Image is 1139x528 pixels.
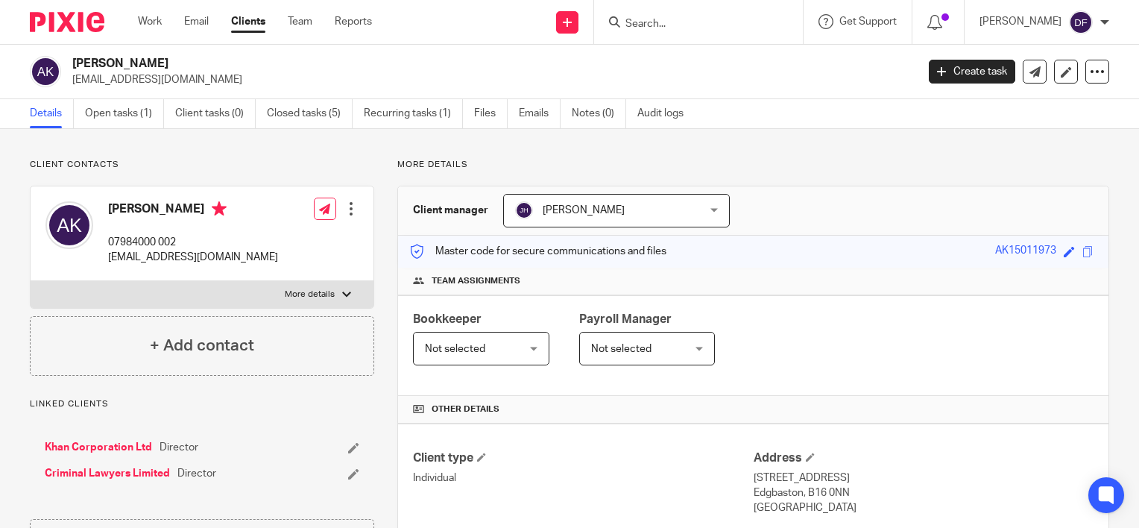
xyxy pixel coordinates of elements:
h4: [PERSON_NAME] [108,201,278,220]
a: Open tasks (1) [85,99,164,128]
img: svg%3E [45,201,93,249]
span: Payroll Manager [579,313,672,325]
a: Team [288,14,312,29]
a: Create task [929,60,1015,84]
span: Director [177,466,216,481]
p: Client contacts [30,159,374,171]
a: Email [184,14,209,29]
img: svg%3E [30,56,61,87]
a: Details [30,99,74,128]
a: Files [474,99,508,128]
input: Search [624,18,758,31]
span: Not selected [591,344,651,354]
a: Clients [231,14,265,29]
p: Edgbaston, B16 0NN [754,485,1094,500]
span: Other details [432,403,499,415]
a: Audit logs [637,99,695,128]
h2: [PERSON_NAME] [72,56,739,72]
p: 07984000 002 [108,235,278,250]
a: Work [138,14,162,29]
img: svg%3E [515,201,533,219]
p: [PERSON_NAME] [979,14,1061,29]
p: [GEOGRAPHIC_DATA] [754,500,1094,515]
span: Bookkeeper [413,313,482,325]
p: Linked clients [30,398,374,410]
a: Emails [519,99,561,128]
span: Director [160,440,198,455]
span: Team assignments [432,275,520,287]
a: Client tasks (0) [175,99,256,128]
h4: Client type [413,450,753,466]
h3: Client manager [413,203,488,218]
span: Get Support [839,16,897,27]
a: Khan Corporation Ltd [45,440,152,455]
img: Pixie [30,12,104,32]
img: svg%3E [1069,10,1093,34]
i: Primary [212,201,227,216]
a: Notes (0) [572,99,626,128]
span: [PERSON_NAME] [543,205,625,216]
h4: + Add contact [150,334,254,357]
a: Criminal Lawyers Limited [45,466,170,481]
p: [STREET_ADDRESS] [754,471,1094,485]
span: Not selected [425,344,485,354]
p: More details [285,289,335,301]
div: AK15011973 [995,243,1056,260]
p: [EMAIL_ADDRESS][DOMAIN_NAME] [108,250,278,265]
p: More details [397,159,1109,171]
a: Recurring tasks (1) [364,99,463,128]
p: [EMAIL_ADDRESS][DOMAIN_NAME] [72,72,906,87]
p: Individual [413,471,753,485]
a: Closed tasks (5) [267,99,353,128]
a: Reports [335,14,372,29]
p: Master code for secure communications and files [409,244,666,259]
h4: Address [754,450,1094,466]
